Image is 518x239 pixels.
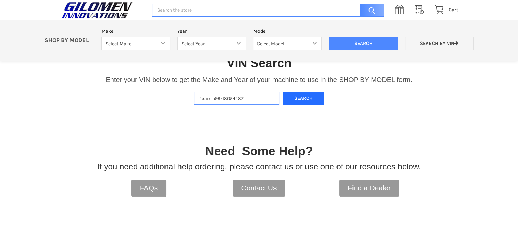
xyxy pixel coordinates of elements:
[41,37,98,44] p: SHOP BY MODEL
[449,7,458,13] span: Cart
[356,4,384,17] input: Search
[339,180,399,197] a: Find a Dealer
[97,160,421,173] p: If you need additional help ordering, please contact us or use one of our resources below.
[101,28,170,35] label: Make
[233,180,285,197] a: Contact Us
[431,6,458,14] a: Cart
[60,2,145,19] a: GILOMEN INNOVATIONS
[152,4,384,17] input: Search the store
[60,2,135,19] img: GILOMEN INNOVATIONS
[131,180,167,197] a: FAQs
[283,92,324,105] button: Search
[106,74,412,85] p: Enter your VIN below to get the Make and Year of your machine to use in the SHOP BY MODEL form.
[177,28,246,35] label: Year
[253,28,322,35] label: Model
[329,37,398,50] input: Search
[405,37,474,50] a: Search by VIN
[226,55,291,71] h1: VIN Search
[194,92,279,105] input: Enter VIN of your machine
[205,142,313,160] p: Need Some Help?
